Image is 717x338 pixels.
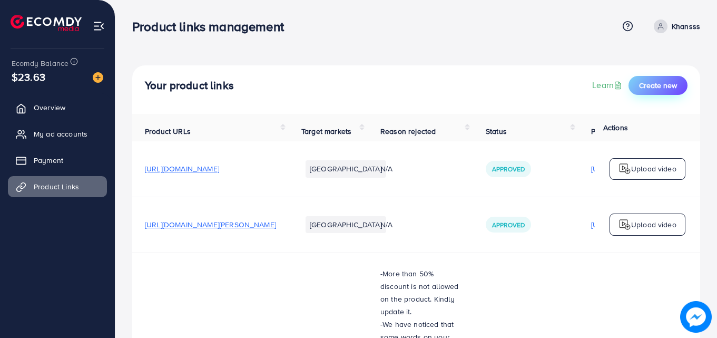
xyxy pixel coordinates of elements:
[306,160,386,177] li: [GEOGRAPHIC_DATA]
[8,150,107,171] a: Payment
[680,301,712,333] img: image
[380,267,460,318] p: -More than 50% discount is not allowed on the product. Kindly update it.
[639,80,677,91] span: Create new
[672,20,700,33] p: Khansss
[628,76,687,95] button: Create new
[492,165,525,173] span: Approved
[34,129,87,139] span: My ad accounts
[8,123,107,144] a: My ad accounts
[592,79,624,91] a: Learn
[306,216,386,233] li: [GEOGRAPHIC_DATA]
[591,162,665,175] p: [URL][DOMAIN_NAME]
[631,218,676,231] p: Upload video
[12,58,68,69] span: Ecomdy Balance
[591,218,665,231] p: [URL][DOMAIN_NAME]
[8,176,107,197] a: Product Links
[12,69,45,84] span: $23.63
[486,126,507,137] span: Status
[591,126,637,137] span: Product video
[603,122,628,133] span: Actions
[93,72,103,83] img: image
[380,126,436,137] span: Reason rejected
[34,181,79,192] span: Product Links
[34,102,65,113] span: Overview
[650,20,700,33] a: Khansss
[145,219,276,230] span: [URL][DOMAIN_NAME][PERSON_NAME]
[11,15,82,31] img: logo
[380,163,392,174] span: N/A
[631,162,676,175] p: Upload video
[145,79,234,92] h4: Your product links
[8,97,107,118] a: Overview
[145,126,191,137] span: Product URLs
[380,219,392,230] span: N/A
[132,19,292,34] h3: Product links management
[93,20,105,32] img: menu
[34,155,63,166] span: Payment
[618,218,631,231] img: logo
[492,220,525,229] span: Approved
[618,162,631,175] img: logo
[301,126,351,137] span: Target markets
[145,163,219,174] span: [URL][DOMAIN_NAME]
